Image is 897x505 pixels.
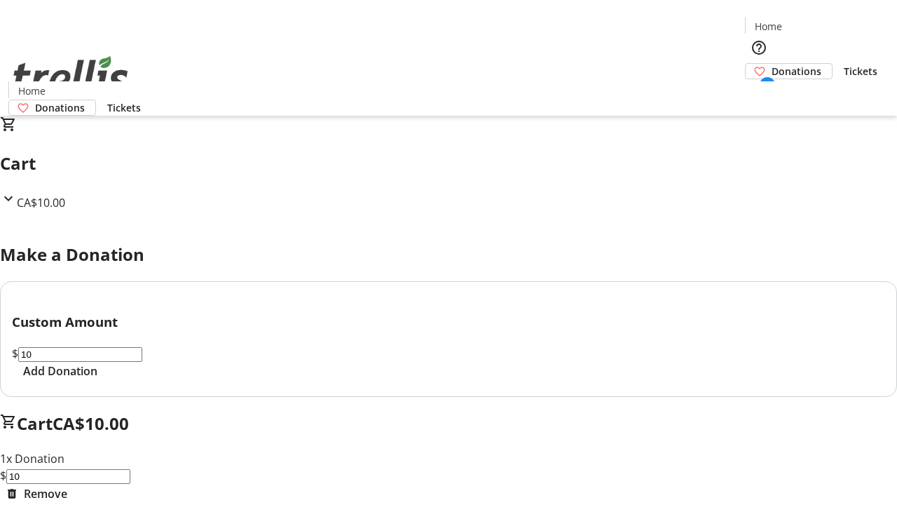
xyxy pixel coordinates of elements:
a: Tickets [833,64,889,79]
span: Remove [24,485,67,502]
button: Add Donation [12,363,109,379]
span: Donations [35,100,85,115]
a: Tickets [96,100,152,115]
span: Home [755,19,782,34]
a: Home [746,19,790,34]
a: Home [9,83,54,98]
img: Orient E2E Organization vjlQ4Jt33u's Logo [8,41,133,111]
a: Donations [745,63,833,79]
span: Donations [772,64,821,79]
span: Tickets [844,64,877,79]
button: Help [745,34,773,62]
span: Add Donation [23,363,97,379]
span: $ [12,346,18,361]
span: Home [18,83,46,98]
span: Tickets [107,100,141,115]
span: CA$10.00 [17,195,65,210]
button: Cart [745,79,773,107]
h3: Custom Amount [12,312,885,332]
a: Donations [8,100,96,116]
input: Donation Amount [6,469,130,484]
input: Donation Amount [18,347,142,362]
span: CA$10.00 [53,412,129,435]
